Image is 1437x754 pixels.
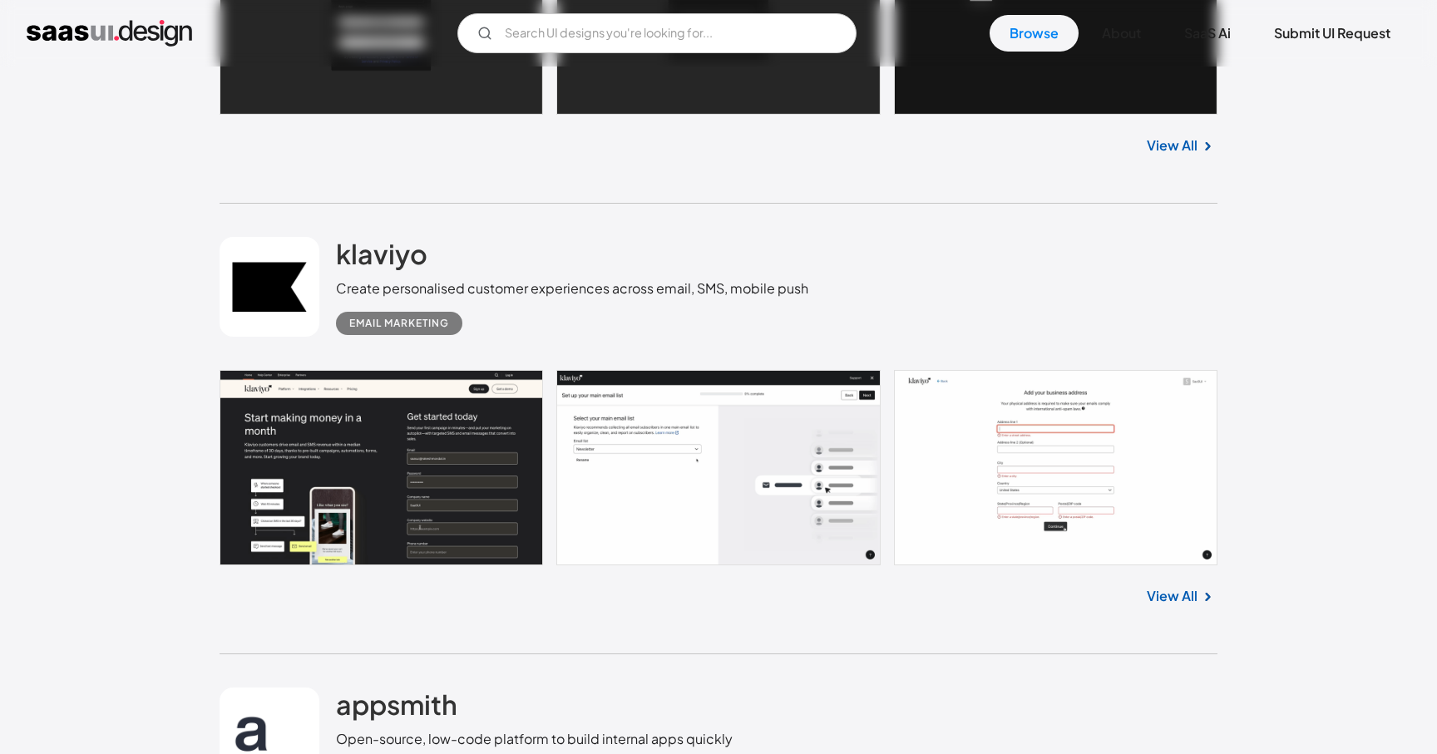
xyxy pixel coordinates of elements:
a: View All [1147,586,1197,606]
a: home [27,20,192,47]
input: Search UI designs you're looking for... [457,13,857,53]
div: Open-source, low-code platform to build internal apps quickly [336,729,733,749]
a: View All [1147,136,1197,155]
h2: klaviyo [336,237,427,270]
a: SaaS Ai [1164,15,1251,52]
a: About [1082,15,1161,52]
form: Email Form [457,13,857,53]
div: Create personalised customer experiences across email, SMS, mobile push [336,278,808,298]
a: Submit UI Request [1254,15,1410,52]
a: appsmith [336,687,457,729]
div: Email Marketing [349,313,449,333]
a: Browse [990,15,1079,52]
a: klaviyo [336,237,427,278]
h2: appsmith [336,687,457,721]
